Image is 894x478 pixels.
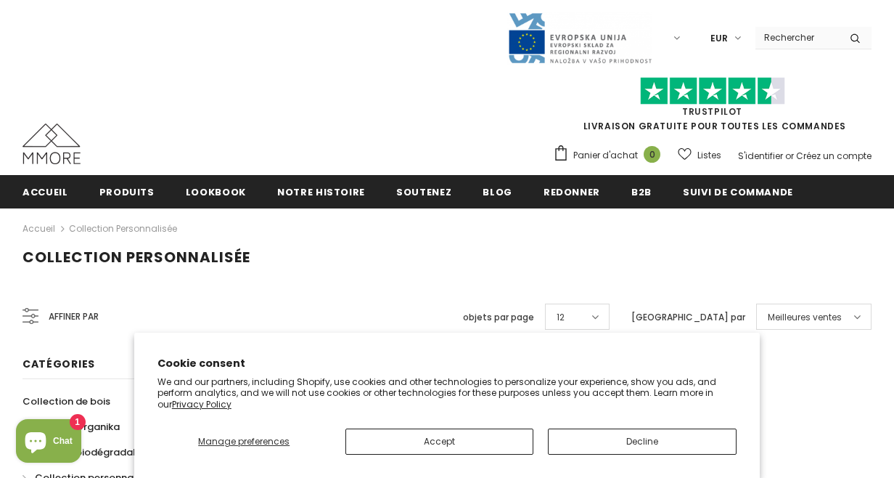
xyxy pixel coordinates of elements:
img: Javni Razpis [507,12,652,65]
span: B2B [631,185,652,199]
a: S'identifier [738,150,783,162]
span: or [785,150,794,162]
a: Accueil [22,220,55,238]
a: Notre histoire [277,175,365,208]
span: Redonner [544,185,600,199]
span: Notre histoire [277,185,365,199]
span: Panier d'achat [573,148,638,163]
a: TrustPilot [682,105,742,118]
span: Collection personnalisée [22,247,250,267]
a: Produits [99,175,155,208]
img: Cas MMORE [22,123,81,164]
button: Decline [548,429,737,455]
img: Faites confiance aux étoiles pilotes [640,77,785,105]
a: B2B [631,175,652,208]
span: Blog [483,185,512,199]
span: EUR [710,31,728,46]
a: Collection de bois [22,389,110,414]
a: Collection personnalisée [69,222,177,235]
h2: Cookie consent [157,356,737,371]
span: Meilleures ventes [768,310,842,325]
a: Panier d'achat 0 [553,145,668,166]
span: 12 [557,310,565,325]
button: Accept [345,429,534,455]
a: Collection Organika [22,414,120,439]
p: We and our partners, including Shopify, use cookies and other technologies to personalize your ex... [157,376,737,410]
span: 0 [644,146,660,163]
a: Créez un compte [796,150,872,162]
button: Manage preferences [157,429,331,455]
label: objets par page [463,310,534,325]
span: Lookbook [186,185,246,199]
input: Search Site [755,27,839,48]
span: Affiner par [49,309,99,325]
span: Catégories [22,357,95,371]
span: Manage preferences [198,435,290,447]
span: Listes [697,148,721,163]
a: Suivi de commande [683,175,793,208]
a: Accueil [22,175,68,208]
label: [GEOGRAPHIC_DATA] par [631,310,745,325]
a: Listes [678,142,721,168]
a: Javni Razpis [507,31,652,44]
span: Produits [99,185,155,199]
inbox-online-store-chat: Shopify online store chat [12,419,86,466]
span: Accueil [22,185,68,199]
span: Suivi de commande [683,185,793,199]
a: soutenez [396,175,451,208]
a: Redonner [544,175,600,208]
a: Privacy Policy [172,398,231,410]
span: Collection de bois [22,394,110,408]
span: LIVRAISON GRATUITE POUR TOUTES LES COMMANDES [553,84,872,132]
span: soutenez [396,185,451,199]
a: Lookbook [186,175,246,208]
a: Blog [483,175,512,208]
